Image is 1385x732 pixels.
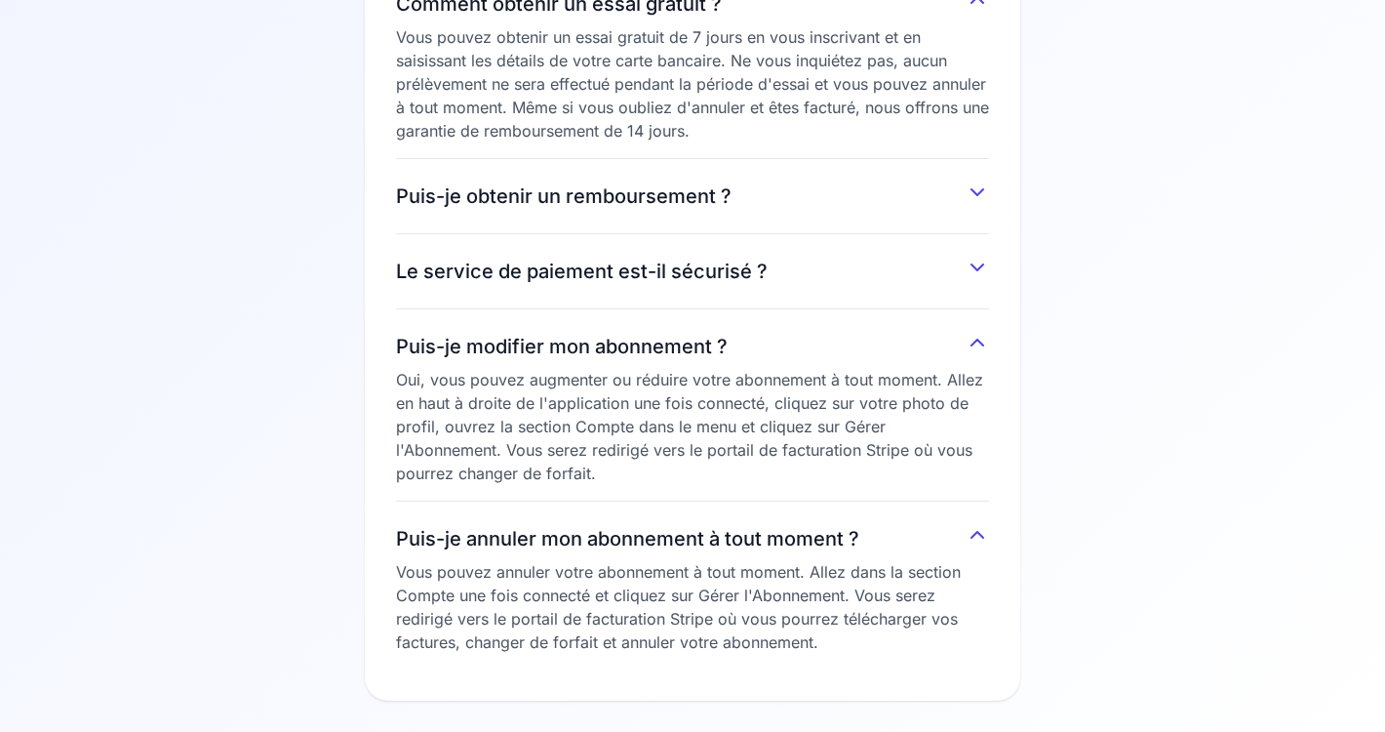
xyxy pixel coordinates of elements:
button: Le service de paiement est-il sécurisé ? [396,250,989,285]
button: Puis-je annuler mon abonnement à tout moment ? [396,517,989,552]
span: Puis-je modifier mon abonnement ? [396,333,728,360]
button: Puis-je modifier mon abonnement ? [396,325,989,360]
button: Puis-je obtenir un remboursement ? [396,175,989,210]
div: Vous pouvez annuler votre abonnement à tout moment. Allez dans la section Compte une fois connect... [396,560,989,654]
span: Puis-je obtenir un remboursement ? [396,183,732,210]
span: Puis-je annuler mon abonnement à tout moment ? [396,525,859,552]
div: Vous pouvez obtenir un essai gratuit de 7 jours en vous inscrivant et en saisissant les détails d... [396,25,989,142]
div: Oui, vous pouvez augmenter ou réduire votre abonnement à tout moment. Allez en haut à droite de l... [396,368,989,485]
span: Le service de paiement est-il sécurisé ? [396,258,768,285]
